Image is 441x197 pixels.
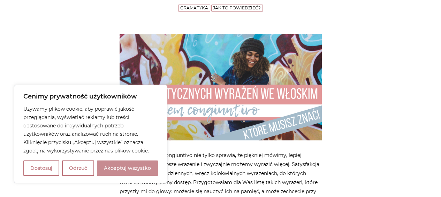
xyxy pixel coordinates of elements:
[180,5,208,10] a: Gramatyka
[213,5,261,10] a: Jak to powiedzieć?
[23,105,158,155] p: Używamy plików cookie, aby poprawić jakość przeglądania, wyświetlać reklamy lub treści dostosowan...
[23,92,158,101] p: Cenimy prywatność użytkowników
[62,160,94,176] button: Odrzuć
[23,160,59,176] button: Dostosuj
[97,160,158,176] button: Akceptuj wszystko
